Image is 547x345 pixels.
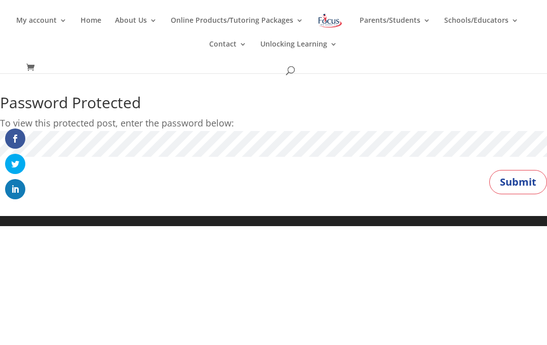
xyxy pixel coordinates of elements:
[209,40,247,64] a: Contact
[444,17,519,40] a: Schools/Educators
[489,170,547,194] button: Submit
[260,40,337,64] a: Unlocking Learning
[115,17,157,40] a: About Us
[16,17,67,40] a: My account
[171,17,303,40] a: Online Products/Tutoring Packages
[360,17,431,40] a: Parents/Students
[317,12,343,30] img: Focus on Learning
[81,17,101,40] a: Home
